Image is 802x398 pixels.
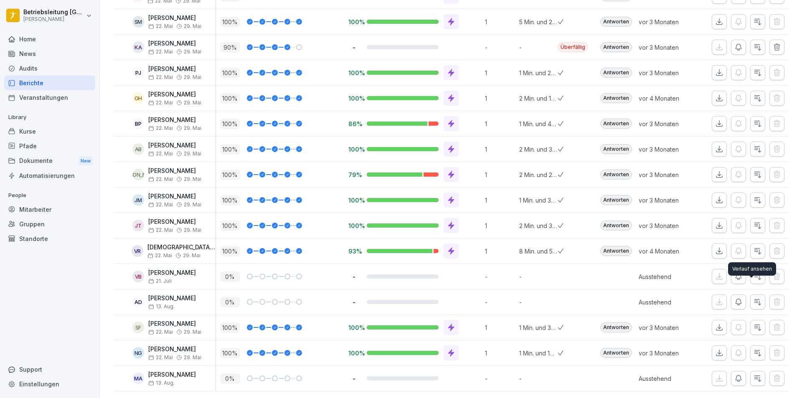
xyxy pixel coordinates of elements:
a: Home [4,32,95,46]
p: [PERSON_NAME] [148,66,201,73]
span: 22. Mai [148,125,173,131]
span: 29. Mai [183,253,200,259]
p: [PERSON_NAME] [148,320,201,327]
p: vor 3 Monaten [639,221,699,230]
div: News [4,46,95,61]
p: Betriebsleitung [GEOGRAPHIC_DATA] [23,9,84,16]
span: 13. Aug. [148,380,175,386]
p: vor 3 Monaten [639,18,699,26]
a: Standorte [4,231,95,246]
p: vor 3 Monaten [639,43,699,52]
div: Antworten [600,221,632,231]
span: 22. Mai [148,227,173,233]
p: 100% [348,18,360,26]
p: - [519,374,558,383]
p: [PERSON_NAME] [148,40,201,47]
p: 100 % [220,195,240,205]
p: 1 Min. und 42 Sek. [519,119,558,128]
p: 1 Min. und 27 Sek. [519,68,558,77]
p: vor 3 Monaten [639,68,699,77]
p: 1 [485,323,515,332]
p: [PERSON_NAME] [148,269,196,276]
div: Antworten [600,119,632,129]
div: Antworten [600,93,632,103]
div: Mitarbeiter [4,202,95,217]
p: [PERSON_NAME] [23,16,84,22]
p: 2 Min. und 13 Sek. [519,94,558,103]
p: 100 % [220,17,240,27]
p: 1 [485,94,515,103]
div: PJ [132,67,144,79]
div: AD [132,296,144,308]
p: [PERSON_NAME] [148,295,196,302]
p: vor 3 Monaten [639,196,699,205]
p: 100 % [220,322,240,333]
div: Support [4,362,95,377]
p: - [519,272,558,281]
div: Überfällig [558,42,588,52]
p: 1 [485,196,515,205]
span: 29. Mai [184,329,201,335]
p: vor 3 Monaten [639,323,699,332]
span: 13. Aug. [148,304,175,309]
span: 29. Mai [184,74,201,80]
p: 100 % [220,119,240,129]
div: [PERSON_NAME] [132,169,144,180]
div: Antworten [600,68,632,78]
span: 22. Mai [147,253,172,259]
p: [PERSON_NAME] [148,193,201,200]
p: 100 % [220,246,240,256]
p: 100% [348,222,360,230]
p: 100 % [220,93,240,104]
p: Ausstehend [639,298,699,307]
p: 90 % [220,42,240,53]
p: 1 [485,170,515,179]
p: 1 [485,145,515,154]
p: 1 [485,349,515,357]
p: [PERSON_NAME] [148,167,201,175]
a: Automatisierungen [4,168,95,183]
span: 29. Mai [184,355,201,360]
p: vor 3 Monaten [639,119,699,128]
p: vor 3 Monaten [639,145,699,154]
p: 100 % [220,68,240,78]
div: AB [132,143,144,155]
div: Dokumente [4,153,95,169]
p: 100% [348,145,360,153]
span: 22. Mai [148,329,173,335]
div: New [79,156,93,166]
a: Kurse [4,124,95,139]
a: DokumenteNew [4,153,95,169]
span: 29. Mai [184,227,201,233]
span: 29. Mai [184,151,201,157]
span: 21. Juli [148,278,172,284]
div: Antworten [600,348,632,358]
p: - [485,298,515,307]
div: Antworten [600,322,632,332]
p: - [348,375,360,383]
p: 100% [348,324,360,332]
div: SM [132,16,144,28]
p: 0 % [220,297,240,307]
p: 86% [348,120,360,128]
span: 29. Mai [184,100,201,106]
p: 2 Min. und 38 Sek. [519,221,558,230]
div: SF [132,322,144,333]
p: 2 Min. und 24 Sek. [519,170,558,179]
p: 1 [485,18,515,26]
div: Veranstaltungen [4,90,95,105]
p: 0 % [220,271,240,282]
p: 2 Min. und 31 Sek. [519,145,558,154]
p: Library [4,111,95,124]
p: 79% [348,171,360,179]
p: 1 Min. und 36 Sek. [519,323,558,332]
a: Pfade [4,139,95,153]
p: - [485,272,515,281]
p: vor 4 Monaten [639,94,699,103]
p: - [485,374,515,383]
div: Antworten [600,195,632,205]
